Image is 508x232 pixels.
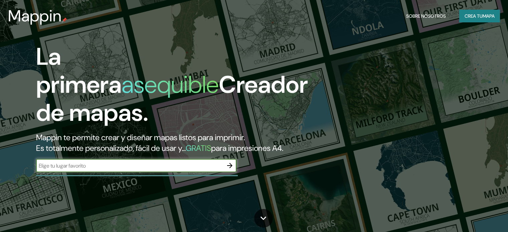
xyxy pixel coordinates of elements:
font: para impresiones A4. [211,143,283,153]
font: Es totalmente personalizado, fácil de usar y... [36,143,186,153]
button: Crea tumapa [459,10,500,22]
font: Mappin [8,5,62,26]
font: Creador de mapas. [36,69,308,128]
font: Sobre nosotros [406,13,446,19]
button: Sobre nosotros [403,10,449,22]
iframe: Help widget launcher [449,206,501,225]
font: asequible [122,69,219,100]
img: pin de mapeo [62,17,67,23]
input: Elige tu lugar favorito [36,162,223,170]
font: Crea tu [465,13,483,19]
font: GRATIS [186,143,211,153]
font: La primera [36,41,122,100]
font: Mappin te permite crear y diseñar mapas listos para imprimir. [36,132,245,143]
font: mapa [483,13,495,19]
